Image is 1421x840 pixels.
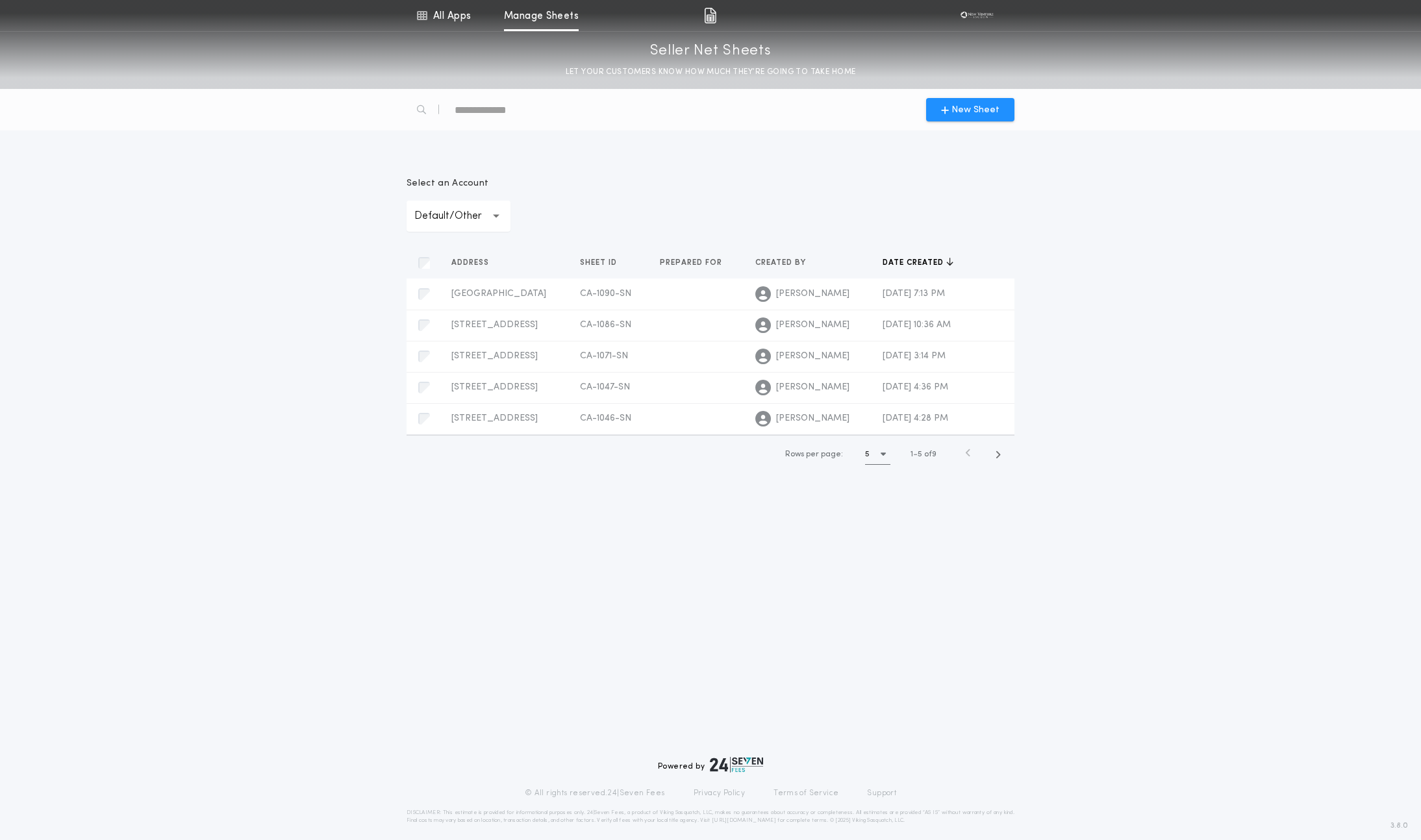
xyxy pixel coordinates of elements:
span: CA-1046-SN [580,414,631,423]
span: Rows per page: [785,451,843,458]
span: Address [451,258,492,268]
button: 5 [865,444,890,465]
span: [STREET_ADDRESS] [451,320,538,330]
span: [DATE] 4:28 PM [883,414,948,423]
span: [PERSON_NAME] [776,319,849,332]
a: Terms of Service [773,788,838,798]
span: of 9 [924,449,937,460]
img: img [704,8,716,23]
span: Date created [883,258,946,268]
span: [DATE] 10:36 AM [883,320,951,330]
span: Sheet ID [580,258,620,268]
button: Date created [883,256,953,269]
span: [DATE] 7:13 PM [883,289,945,299]
div: Powered by [658,757,763,772]
span: CA-1090-SN [580,289,631,299]
button: Created by [755,256,816,269]
span: [PERSON_NAME] [776,350,849,363]
h1: 5 [865,448,870,461]
p: Seller Net Sheets [650,41,772,62]
img: vs-icon [957,9,997,22]
span: [PERSON_NAME] [776,288,849,301]
span: [STREET_ADDRESS] [451,414,538,423]
a: [URL][DOMAIN_NAME] [712,818,776,823]
span: CA-1047-SN [580,382,630,392]
p: DISCLAIMER: This estimate is provided for informational purposes only. 24|Seven Fees, a product o... [407,809,1014,824]
span: CA-1086-SN [580,320,631,330]
p: Default/Other [414,208,503,224]
span: Created by [755,258,809,268]
button: Default/Other [407,201,510,232]
span: [DATE] 4:36 PM [883,382,948,392]
p: LET YOUR CUSTOMERS KNOW HOW MUCH THEY’RE GOING TO TAKE HOME [566,66,856,79]
p: © All rights reserved. 24|Seven Fees [525,788,665,798]
button: Address [451,256,499,269]
span: 1 [911,451,913,458]
button: Sheet ID [580,256,627,269]
a: Privacy Policy [694,788,746,798]
span: [PERSON_NAME] [776,381,849,394]
span: New Sheet [951,103,1000,117]
img: logo [710,757,763,772]
span: 5 [918,451,922,458]
span: [STREET_ADDRESS] [451,382,538,392]
span: Prepared for [660,258,725,268]
a: Support [867,788,896,798]
span: [PERSON_NAME] [776,412,849,425]
span: CA-1071-SN [580,351,628,361]
button: New Sheet [926,98,1014,121]
span: [STREET_ADDRESS] [451,351,538,361]
span: 3.8.0 [1390,820,1408,832]
span: [DATE] 3:14 PM [883,351,946,361]
p: Select an Account [407,177,510,190]
span: [GEOGRAPHIC_DATA] [451,289,546,299]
